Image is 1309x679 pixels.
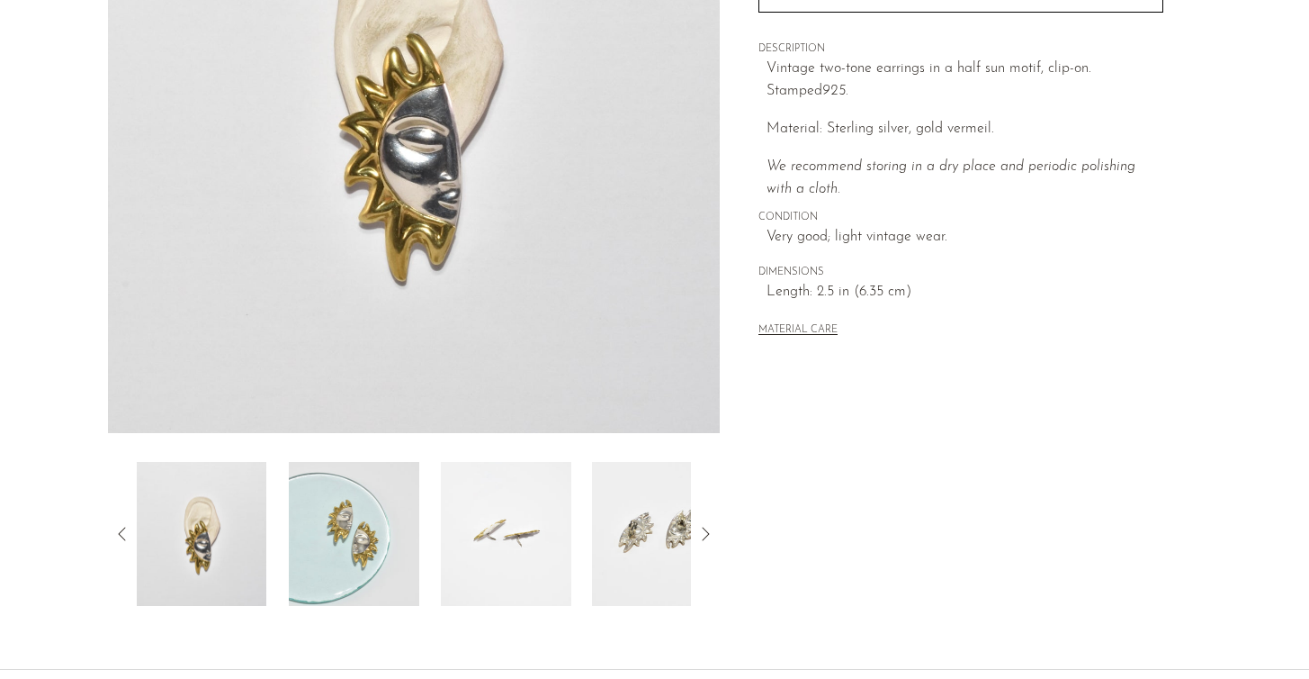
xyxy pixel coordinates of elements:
[289,462,419,606] img: Sun Statement Earrings
[767,159,1135,197] i: We recommend storing in a dry place and periodic polishing with a cloth.
[767,281,1163,304] span: Length: 2.5 in (6.35 cm)
[767,226,1163,249] span: Very good; light vintage wear.
[758,265,1163,281] span: DIMENSIONS
[758,324,838,338] button: MATERIAL CARE
[136,462,266,606] img: Sun Statement Earrings
[758,41,1163,58] span: DESCRIPTION
[758,210,1163,226] span: CONDITION
[767,118,1163,141] p: Material: Sterling silver, gold vermeil.
[593,462,723,606] img: Sun Statement Earrings
[822,84,848,98] em: 925.
[441,462,571,606] img: Sun Statement Earrings
[767,58,1163,104] p: Vintage two-tone earrings in a half sun motif, clip-on. Stamped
